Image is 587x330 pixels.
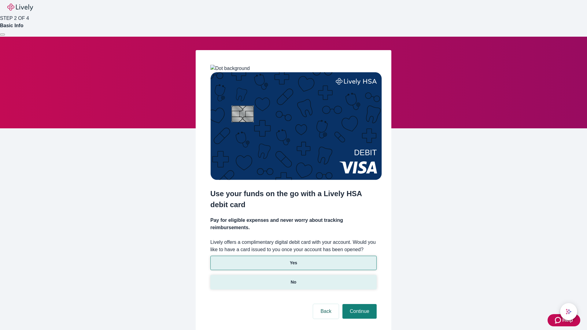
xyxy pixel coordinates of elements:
[290,260,297,266] p: Yes
[313,304,339,319] button: Back
[7,4,33,11] img: Lively
[210,239,377,253] label: Lively offers a complimentary digital debit card with your account. Would you like to have a card...
[210,256,377,270] button: Yes
[210,72,382,180] img: Debit card
[342,304,377,319] button: Continue
[210,188,377,210] h2: Use your funds on the go with a Lively HSA debit card
[210,217,377,231] h4: Pay for eligible expenses and never worry about tracking reimbursements.
[210,65,250,72] img: Dot background
[555,317,562,324] svg: Zendesk support icon
[566,309,572,315] svg: Lively AI Assistant
[291,279,297,285] p: No
[210,275,377,289] button: No
[560,303,577,320] button: chat
[562,317,573,324] span: Help
[548,314,580,326] button: Zendesk support iconHelp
